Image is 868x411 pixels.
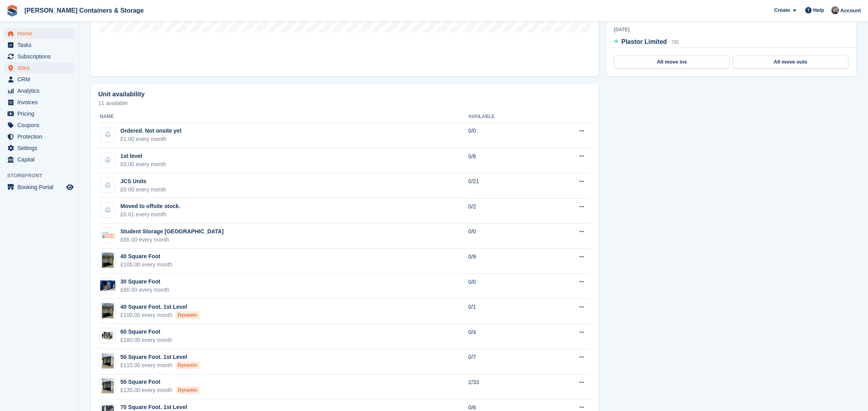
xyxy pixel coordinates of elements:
div: £65.00 every month [120,236,224,244]
td: 0/21 [468,173,544,199]
a: menu [4,108,75,119]
img: blank-unit-type-icon-ffbac7b88ba66c5e286b0e438baccc4b9c83835d4c34f86887a83fc20ec27e7b.svg [100,203,115,218]
a: menu [4,51,75,62]
a: Plastor Limited 781 [614,37,679,47]
a: menu [4,74,75,85]
td: 0/4 [468,324,544,349]
a: menu [4,131,75,142]
span: Help [813,6,824,14]
div: Dynamic [176,311,200,319]
th: Available [468,111,544,123]
td: 0/9 [468,249,544,274]
a: menu [4,62,75,73]
div: £0.00 every month [120,160,166,169]
a: [PERSON_NAME] Containers & Storage [21,4,147,17]
div: Dynamic [176,361,200,369]
a: menu [4,182,75,193]
a: All move ins [614,56,729,68]
span: Booking Portal [17,182,65,193]
td: 0/0 [468,123,544,148]
div: 40 Square Foot [120,252,172,261]
div: £160.00 every month [120,336,172,344]
td: 2/33 [468,374,544,400]
p: 11 available [98,100,591,106]
a: Preview store [65,182,75,192]
div: £135.00 every month [120,386,200,394]
td: 0/1 [468,299,544,324]
a: menu [4,154,75,165]
div: £0.01 every month [120,210,180,219]
img: 60-sqft-container.jpg [100,330,115,342]
td: 0/0 [468,274,544,299]
img: %C2%A73.png [100,280,115,291]
span: Capital [17,154,65,165]
span: Analytics [17,85,65,96]
img: Adam Greenhalgh [831,6,839,14]
span: CRM [17,74,65,85]
div: £1.00 every month [120,135,182,143]
span: Settings [17,143,65,154]
td: 0/2 [468,198,544,223]
span: Sites [17,62,65,73]
div: [DATE] [614,26,849,33]
td: 0/8 [468,148,544,173]
img: blank-unit-type-icon-ffbac7b88ba66c5e286b0e438baccc4b9c83835d4c34f86887a83fc20ec27e7b.svg [100,178,115,193]
img: stora-icon-8386f47178a22dfd0bd8f6a31ec36ba5ce8667c1dd55bd0f319d3a0aa187defe.svg [6,5,18,17]
div: £115.00 every month [120,361,200,370]
div: 40 Square Foot. 1st Level [120,303,200,311]
span: Create [774,6,790,14]
img: Jennings-Container-Logo-FINAL-01.png [100,230,115,240]
img: IMG_3782.jpg [102,353,114,369]
div: £0.00 every month [120,186,166,194]
h2: Unit availability [98,91,144,98]
div: 60 Square Foot [120,328,172,336]
a: menu [4,97,75,108]
div: Dynamic [176,386,200,394]
a: menu [4,143,75,154]
div: 30 Square Foot [120,278,169,286]
img: IMG_3782.jpg [102,378,114,394]
div: Student Storage [GEOGRAPHIC_DATA] [120,227,224,236]
span: Pricing [17,108,65,119]
img: blank-unit-type-icon-ffbac7b88ba66c5e286b0e438baccc4b9c83835d4c34f86887a83fc20ec27e7b.svg [100,152,115,167]
div: Moved to offsite stock. [120,202,180,210]
div: JCS Units [120,177,166,186]
span: Storefront [7,172,79,180]
img: IMG_3776.jpg [102,303,114,319]
span: Home [17,28,65,39]
img: blank-unit-type-icon-ffbac7b88ba66c5e286b0e438baccc4b9c83835d4c34f86887a83fc20ec27e7b.svg [100,127,115,142]
a: menu [4,39,75,51]
a: menu [4,85,75,96]
span: Plastor Limited [621,38,667,45]
a: menu [4,28,75,39]
a: All move outs [733,56,848,68]
span: Account [840,7,861,15]
span: Protection [17,131,65,142]
a: menu [4,120,75,131]
div: £105.00 every month [120,261,172,269]
span: Coupons [17,120,65,131]
span: Tasks [17,39,65,51]
td: 0/0 [468,223,544,249]
span: Subscriptions [17,51,65,62]
th: Name [98,111,468,123]
div: Ordered. Not onsite yet [120,127,182,135]
div: £60.00 every month [120,286,169,294]
td: 0/7 [468,349,544,374]
div: £100.00 every month [120,311,200,319]
div: 1st level [120,152,166,160]
span: Invoices [17,97,65,108]
div: 50 Square Foot. 1st Level [120,353,200,361]
div: 50 Square Foot [120,378,200,386]
img: IMG_3776.jpg [102,252,114,268]
span: 781 [671,39,679,45]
